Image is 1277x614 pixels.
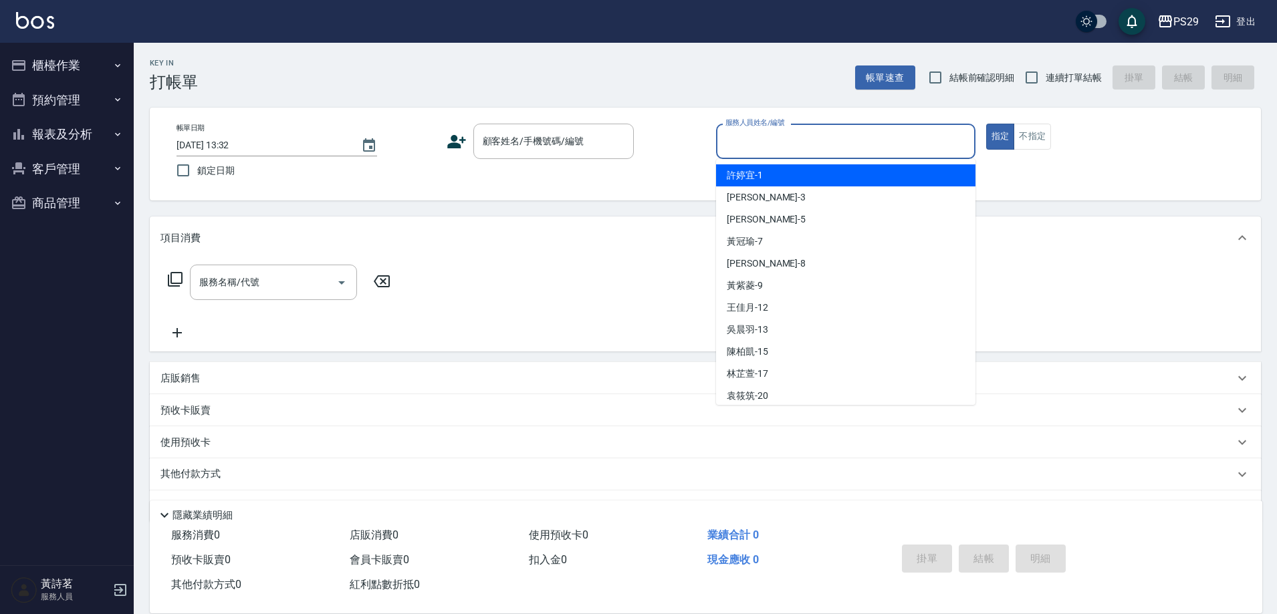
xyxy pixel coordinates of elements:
p: 隱藏業績明細 [172,508,233,522]
p: 備註及來源 [160,500,211,514]
button: Open [331,272,352,293]
p: 預收卡販賣 [160,404,211,418]
p: 使用預收卡 [160,436,211,450]
span: 吳晨羽 -13 [727,323,768,337]
div: 其他付款方式 [150,458,1261,490]
span: 店販消費 0 [350,528,398,541]
div: PS29 [1173,13,1199,30]
span: 連續打單結帳 [1046,71,1102,85]
span: 現金應收 0 [707,553,759,566]
span: [PERSON_NAME] -5 [727,212,806,226]
div: 預收卡販賣 [150,394,1261,426]
span: 使用預收卡 0 [529,528,588,541]
span: 扣入金 0 [529,553,567,566]
span: 許婷宜 -1 [727,168,763,182]
span: 林芷萱 -17 [727,367,768,381]
p: 店販銷售 [160,371,201,386]
button: 預約管理 [5,83,128,118]
img: Person [11,577,37,603]
label: 帳單日期 [177,123,205,133]
input: YYYY/MM/DD hh:mm [177,134,348,156]
span: 服務消費 0 [171,528,220,541]
button: PS29 [1152,8,1204,35]
button: Choose date, selected date is 2025-09-19 [353,130,385,162]
button: 客戶管理 [5,152,128,186]
span: 陳柏凱 -15 [727,345,768,359]
button: 櫃檯作業 [5,48,128,83]
p: 其他付款方式 [160,467,227,482]
span: 其他付款方式 0 [171,578,241,591]
span: 紅利點數折抵 0 [350,578,420,591]
label: 服務人員姓名/編號 [725,118,784,128]
h5: 黃詩茗 [41,577,109,591]
span: 業績合計 0 [707,528,759,541]
span: 會員卡販賣 0 [350,553,409,566]
h2: Key In [150,59,198,67]
span: [PERSON_NAME] -8 [727,257,806,271]
span: [PERSON_NAME] -3 [727,190,806,204]
button: 帳單速查 [855,65,915,90]
img: Logo [16,12,54,29]
span: 預收卡販賣 0 [171,553,231,566]
span: 黃冠瑜 -7 [727,235,763,249]
button: 登出 [1209,9,1261,34]
span: 黃紫菱 -9 [727,279,763,293]
div: 店販銷售 [150,362,1261,394]
button: 商品管理 [5,186,128,220]
button: 不指定 [1014,124,1051,150]
span: 結帳前確認明細 [949,71,1015,85]
button: 指定 [986,124,1015,150]
button: save [1119,8,1145,35]
div: 項目消費 [150,216,1261,259]
span: 鎖定日期 [197,164,235,178]
p: 服務人員 [41,591,109,603]
div: 使用預收卡 [150,426,1261,458]
p: 項目消費 [160,231,201,245]
span: 王佳月 -12 [727,301,768,315]
button: 報表及分析 [5,117,128,152]
span: 袁筱筑 -20 [727,389,768,403]
h3: 打帳單 [150,73,198,92]
div: 備註及來源 [150,490,1261,522]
